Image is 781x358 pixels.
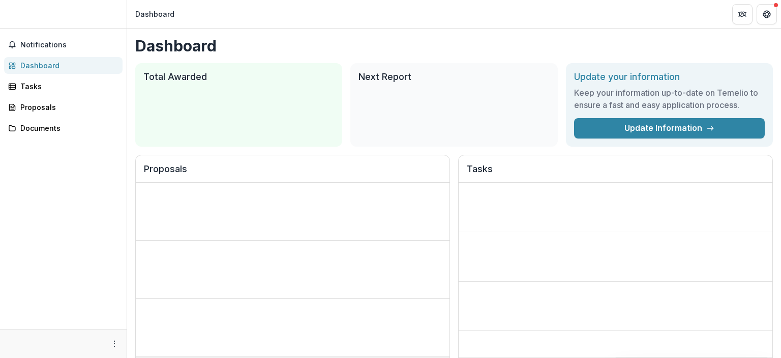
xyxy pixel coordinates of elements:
[20,102,114,113] div: Proposals
[4,78,123,95] a: Tasks
[4,99,123,116] a: Proposals
[131,7,178,21] nav: breadcrumb
[732,4,753,24] button: Partners
[144,163,441,183] h2: Proposals
[574,87,765,111] h3: Keep your information up-to-date on Temelio to ensure a fast and easy application process.
[135,9,174,19] div: Dashboard
[574,118,765,139] a: Update Information
[108,338,121,350] button: More
[135,37,773,55] h1: Dashboard
[20,123,114,133] div: Documents
[4,120,123,136] a: Documents
[143,71,334,82] h2: Total Awarded
[467,163,764,183] h2: Tasks
[20,60,114,71] div: Dashboard
[4,37,123,53] button: Notifications
[20,41,118,49] span: Notifications
[574,71,765,82] h2: Update your information
[757,4,777,24] button: Get Help
[20,81,114,92] div: Tasks
[358,71,549,82] h2: Next Report
[4,57,123,74] a: Dashboard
